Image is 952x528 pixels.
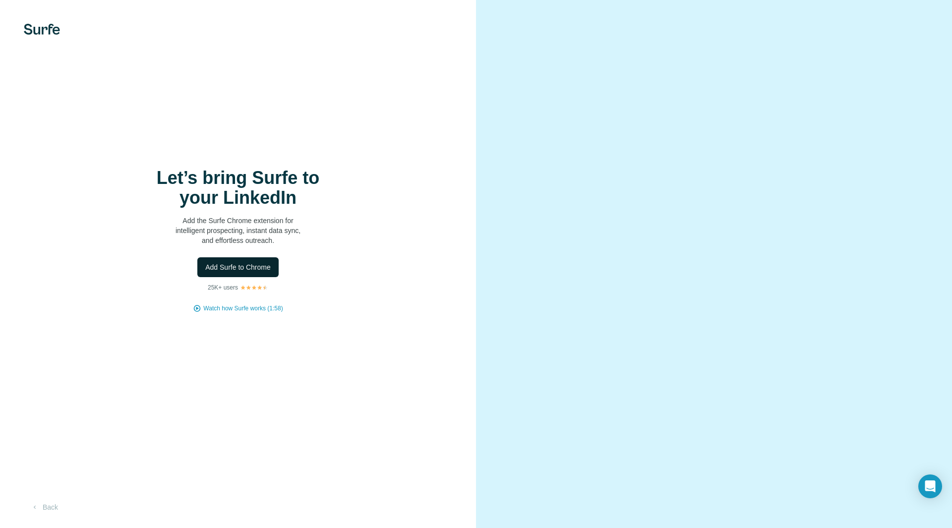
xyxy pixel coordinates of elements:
[205,262,271,272] span: Add Surfe to Chrome
[918,474,942,498] div: Open Intercom Messenger
[24,498,65,516] button: Back
[208,283,238,292] p: 25K+ users
[24,24,60,35] img: Surfe's logo
[139,168,337,208] h1: Let’s bring Surfe to your LinkedIn
[197,257,279,277] button: Add Surfe to Chrome
[203,304,283,313] button: Watch how Surfe works (1:58)
[139,216,337,245] p: Add the Surfe Chrome extension for intelligent prospecting, instant data sync, and effortless out...
[240,285,268,291] img: Rating Stars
